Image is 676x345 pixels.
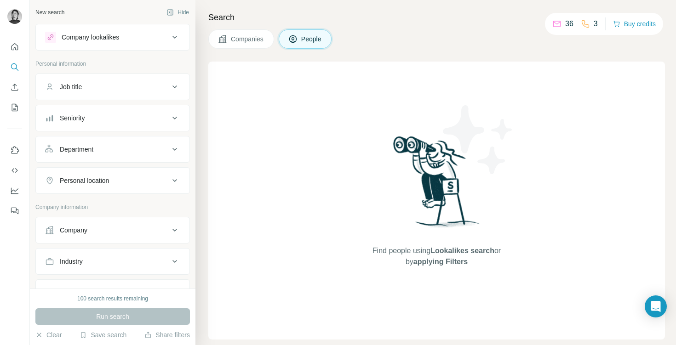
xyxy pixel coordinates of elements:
[36,282,189,304] button: HQ location
[35,330,62,339] button: Clear
[36,170,189,192] button: Personal location
[60,176,109,185] div: Personal location
[60,82,82,91] div: Job title
[231,34,264,44] span: Companies
[565,18,573,29] p: 36
[80,330,126,339] button: Save search
[36,107,189,129] button: Seniority
[60,288,93,297] div: HQ location
[160,6,195,19] button: Hide
[7,39,22,55] button: Quick start
[7,162,22,179] button: Use Surfe API
[645,295,667,317] div: Open Intercom Messenger
[35,203,190,211] p: Company information
[36,138,189,160] button: Department
[7,142,22,158] button: Use Surfe on LinkedIn
[413,258,468,266] span: applying Filters
[35,60,190,68] p: Personal information
[389,134,485,236] img: Surfe Illustration - Woman searching with binoculars
[7,9,22,24] img: Avatar
[77,294,148,303] div: 100 search results remaining
[301,34,322,44] span: People
[60,257,83,266] div: Industry
[36,26,189,48] button: Company lookalikes
[430,247,494,255] span: Lookalikes search
[60,145,93,154] div: Department
[363,245,510,267] span: Find people using or by
[144,330,190,339] button: Share filters
[60,226,87,235] div: Company
[208,11,665,24] h4: Search
[36,250,189,272] button: Industry
[36,76,189,98] button: Job title
[594,18,598,29] p: 3
[62,33,119,42] div: Company lookalikes
[7,182,22,199] button: Dashboard
[60,113,85,123] div: Seniority
[7,59,22,75] button: Search
[35,8,64,17] div: New search
[7,203,22,219] button: Feedback
[36,219,189,241] button: Company
[7,79,22,96] button: Enrich CSV
[7,99,22,116] button: My lists
[613,17,656,30] button: Buy credits
[437,98,520,181] img: Surfe Illustration - Stars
